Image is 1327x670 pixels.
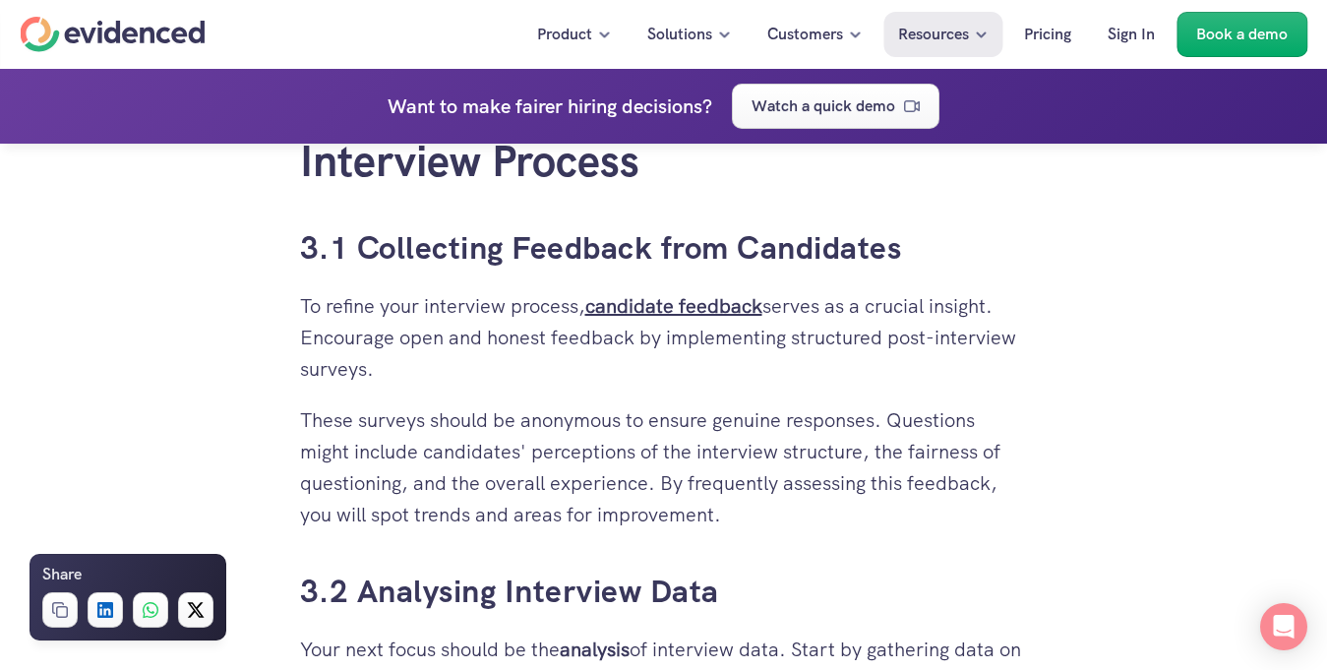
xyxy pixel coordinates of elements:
div: Open Intercom Messenger [1260,603,1307,650]
p: Watch a quick demo [752,93,895,119]
p: These surveys should be anonymous to ensure genuine responses. Questions might include candidates... [300,404,1028,530]
p: Resources [898,22,969,47]
p: Solutions [647,22,712,47]
p: Book a demo [1196,22,1288,47]
p: To refine your interview process, serves as a crucial insight. Encourage open and honest feedback... [300,290,1028,385]
h4: Want to make fairer hiring decisions? [388,91,712,122]
a: Watch a quick demo [732,84,939,129]
a: Sign In [1093,12,1170,57]
a: candidate feedback [585,293,762,319]
p: Sign In [1108,22,1155,47]
p: Product [537,22,592,47]
a: 3.2 Analysing Interview Data [300,571,719,612]
a: Home [20,17,205,52]
a: Pricing [1009,12,1086,57]
a: Book a demo [1176,12,1307,57]
strong: analysis [560,637,630,662]
h6: Share [42,562,82,587]
a: 3.1 Collecting Feedback from Candidates [300,227,902,269]
p: Customers [767,22,843,47]
p: Pricing [1024,22,1071,47]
